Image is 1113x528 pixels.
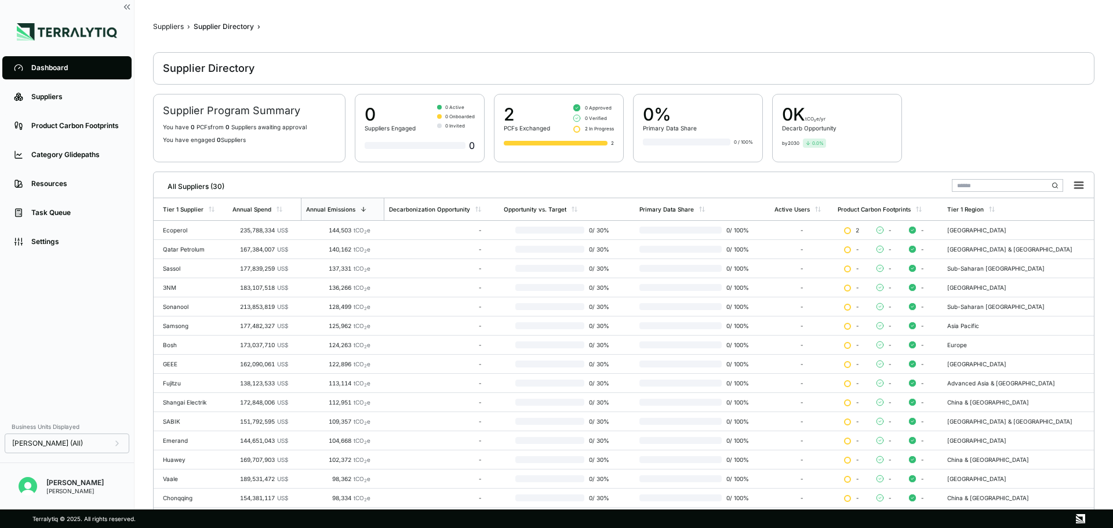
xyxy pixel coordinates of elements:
span: - [888,322,892,329]
span: - [888,284,892,291]
div: Business Units Displayed [5,420,129,434]
span: US$ [277,303,288,310]
span: 0 / 30 % [584,265,615,272]
sub: 2 [364,230,367,235]
div: 2 [611,140,614,147]
div: - [774,361,828,367]
span: US$ [277,380,288,387]
span: 0 / 30 % [584,418,615,425]
span: tCO e [354,227,370,234]
div: [GEOGRAPHIC_DATA] [947,227,1089,234]
span: - [888,475,892,482]
div: 0 / 100% [734,139,753,145]
div: Annual Emissions [306,206,355,213]
span: 0 Verified [585,115,607,122]
span: 0 / 30 % [584,361,615,367]
div: [GEOGRAPHIC_DATA] [947,437,1089,444]
div: [GEOGRAPHIC_DATA] [947,361,1089,367]
div: 0 [365,139,475,152]
span: - [888,456,892,463]
sub: 2 [364,497,367,502]
span: - [888,246,892,253]
div: Category Glidepaths [31,150,120,159]
div: 122,896 [305,361,370,367]
div: - [389,494,482,501]
span: - [888,380,892,387]
sub: 2 [364,268,367,273]
span: 0 [225,123,230,130]
span: tCO e [354,303,370,310]
div: Supplier Directory [163,61,254,75]
span: 0 / 30 % [584,475,615,482]
span: tCO e [354,246,370,253]
div: Decarb Opportunity [782,125,836,132]
div: Opportunity vs. Target [504,206,566,213]
div: 144,503 [305,227,370,234]
span: › [257,22,260,31]
div: - [389,265,482,272]
span: tCO e [354,418,370,425]
div: 125,962 [305,322,370,329]
span: 0 / 30 % [584,456,615,463]
span: - [921,341,924,348]
sub: 2 [364,440,367,445]
div: 172,848,006 [232,399,288,406]
div: [GEOGRAPHIC_DATA] & [GEOGRAPHIC_DATA] [947,418,1089,425]
span: 0 / 100 % [722,418,751,425]
span: 0 / 100 % [722,437,751,444]
div: Bosh [163,341,223,348]
span: 0 Onboarded [445,113,475,120]
span: - [856,322,859,329]
span: - [888,494,892,501]
span: tCO e [354,380,370,387]
span: - [856,303,859,310]
div: [GEOGRAPHIC_DATA] [947,475,1089,482]
div: 177,839,259 [232,265,288,272]
span: - [888,341,892,348]
span: US$ [277,418,288,425]
span: 0 / 30 % [584,341,615,348]
div: Suppliers [153,22,184,31]
sub: 2 [364,383,367,388]
div: 2 [504,104,550,125]
div: 177,482,327 [232,322,288,329]
div: Product Carbon Footprints [31,121,120,130]
span: - [921,399,924,406]
div: China & [GEOGRAPHIC_DATA] [947,494,1089,501]
div: 235,788,334 [232,227,288,234]
span: US$ [277,246,288,253]
div: Huawey [163,456,223,463]
div: - [389,475,482,482]
div: PCFs Exchanged [504,125,550,132]
span: - [856,437,859,444]
span: US$ [277,494,288,501]
div: 137,331 [305,265,370,272]
div: China & [GEOGRAPHIC_DATA] [947,399,1089,406]
div: Qatar Petrolum [163,246,223,253]
p: You have PCF s from Supplier s awaiting approval [163,123,336,130]
img: Anirudh Verma [19,477,37,496]
div: 113,114 [305,380,370,387]
span: 0 / 100 % [722,475,751,482]
div: 124,263 [305,341,370,348]
span: - [921,227,924,234]
span: 0 / 100 % [722,399,751,406]
span: 0 / 30 % [584,227,615,234]
div: Vaale [163,475,223,482]
span: US$ [277,265,288,272]
span: tCO e [354,399,370,406]
span: tCO e [354,265,370,272]
span: 0 / 100 % [722,380,751,387]
span: US$ [277,475,288,482]
sub: 2 [364,306,367,311]
div: Asia Pacific [947,322,1089,329]
span: tCO e [354,475,370,482]
div: 98,362 [305,475,370,482]
div: [PERSON_NAME] [46,478,104,487]
div: [GEOGRAPHIC_DATA] [947,284,1089,291]
div: - [774,380,828,387]
div: 3NM [163,284,223,291]
div: Product Carbon Footprints [838,206,911,213]
div: 109,357 [305,418,370,425]
div: SABIK [163,418,223,425]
